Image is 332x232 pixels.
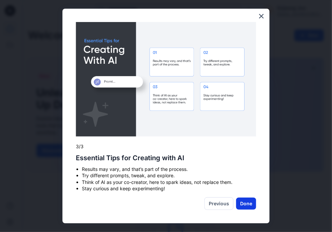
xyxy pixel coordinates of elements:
li: Results may vary, and that’s part of the process. [82,166,256,173]
button: Done [236,198,256,210]
button: Close [258,11,265,21]
li: Think of AI as your co-creator, here to spark ideas, not replace them. [82,179,256,186]
li: Try different prompts, tweak, and explore. [82,172,256,179]
li: Stay curious and keep experimenting! [82,185,256,192]
p: 3/3 [76,143,256,150]
button: Previous [204,197,233,210]
h2: Essential Tips for Creating with AI [76,154,256,162]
